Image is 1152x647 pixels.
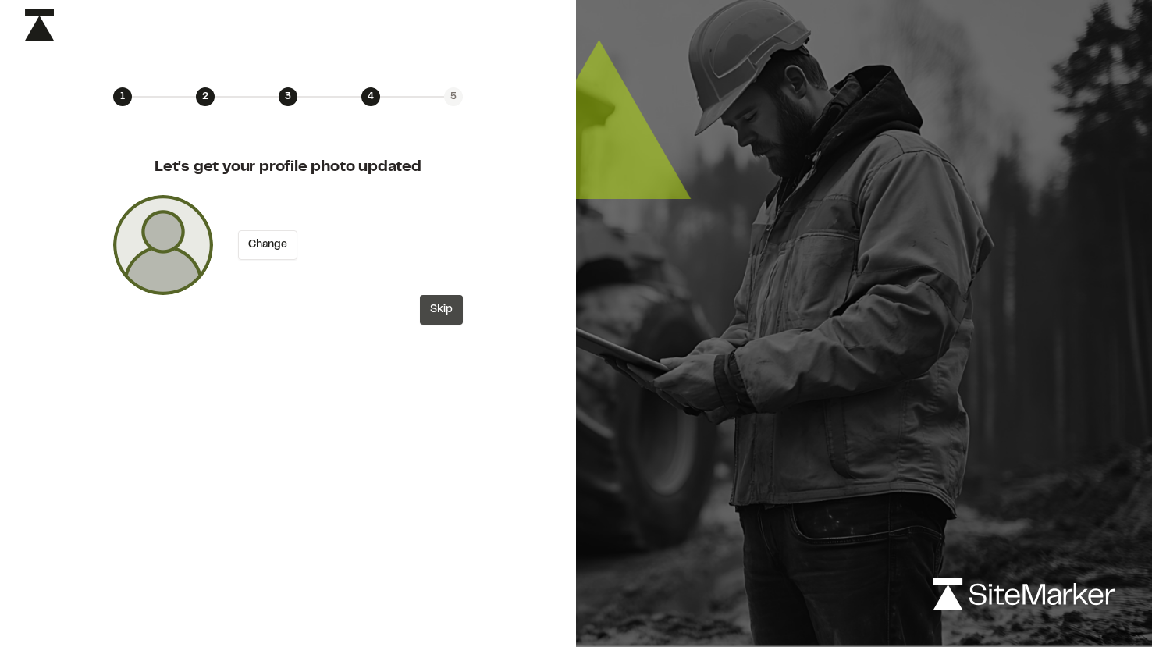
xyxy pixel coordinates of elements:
[113,156,463,180] h2: Let's get your profile photo updated
[113,87,132,106] div: 1
[933,578,1115,610] img: logo-white-rebrand.svg
[196,87,215,106] div: 2
[420,295,463,325] button: Skip
[25,9,54,41] img: icon-black-rebrand.svg
[113,195,213,295] img: User upload
[361,87,380,106] div: 4
[444,87,463,106] div: 5
[238,230,297,260] button: Change
[279,87,297,106] div: 3
[113,195,213,295] div: Click or Drag and Drop to change photo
